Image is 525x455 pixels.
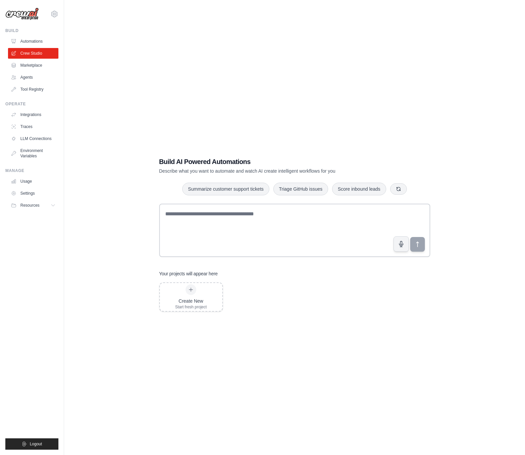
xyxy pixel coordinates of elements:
[8,84,58,95] a: Tool Registry
[159,157,383,166] h1: Build AI Powered Automations
[8,36,58,47] a: Automations
[5,438,58,450] button: Logout
[20,203,39,208] span: Resources
[8,121,58,132] a: Traces
[393,236,409,252] button: Click to speak your automation idea
[8,176,58,187] a: Usage
[8,109,58,120] a: Integrations
[5,168,58,173] div: Manage
[159,270,218,277] h3: Your projects will appear here
[8,145,58,161] a: Environment Variables
[8,48,58,59] a: Crew Studio
[159,168,383,174] p: Describe what you want to automate and watch AI create intelligent workflows for you
[8,60,58,71] a: Marketplace
[332,183,386,195] button: Score inbound leads
[5,8,39,20] img: Logo
[5,101,58,107] div: Operate
[175,298,207,304] div: Create New
[5,28,58,33] div: Build
[390,183,407,195] button: Get new suggestions
[175,304,207,310] div: Start fresh project
[8,200,58,211] button: Resources
[8,133,58,144] a: LLM Connections
[30,441,42,447] span: Logout
[182,183,269,195] button: Summarize customer support tickets
[8,188,58,199] a: Settings
[273,183,328,195] button: Triage GitHub issues
[8,72,58,83] a: Agents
